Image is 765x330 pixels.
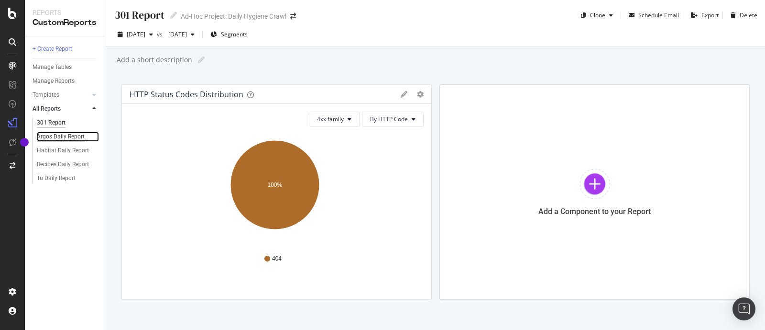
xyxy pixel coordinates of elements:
[33,90,89,100] a: Templates
[37,132,99,142] a: Argos Daily Report
[130,135,419,246] svg: A chart.
[207,27,251,42] button: Segments
[370,115,408,123] span: By HTTP Code
[37,173,99,183] a: Tu Daily Report
[114,27,157,42] button: [DATE]
[638,11,679,19] div: Schedule Email
[33,44,72,54] div: + Create Report
[317,115,344,123] span: 4xx family
[701,11,719,19] div: Export
[33,8,98,17] div: Reports
[33,104,89,114] a: All Reports
[121,84,432,300] div: HTTP Status Codes Distributiongeargear4xx familyBy HTTP CodeA chart.404
[198,57,205,63] i: Edit report name
[37,173,76,183] div: Tu Daily Report
[33,76,99,86] a: Manage Reports
[33,76,75,86] div: Manage Reports
[687,8,719,23] button: Export
[33,90,59,100] div: Templates
[164,30,187,38] span: 2025 Jul. 17th
[33,62,99,72] a: Manage Tables
[727,8,757,23] button: Delete
[170,12,177,19] i: Edit report name
[114,8,164,23] div: 301 Report
[116,55,192,65] div: Add a short description
[37,146,99,156] a: Habitat Daily Report
[33,104,61,114] div: All Reports
[577,8,617,23] button: Clone
[37,132,85,142] div: Argos Daily Report
[130,90,243,99] div: HTTP Status Codes Distribution
[33,44,99,54] a: + Create Report
[37,118,99,128] a: 301 Report
[37,159,99,170] a: Recipes Daily Report
[33,62,72,72] div: Manage Tables
[625,8,679,23] button: Schedule Email
[590,11,605,19] div: Clone
[127,30,145,38] span: 2025 Aug. 14th
[290,13,296,20] div: arrow-right-arrow-left
[417,91,424,98] div: gear
[732,297,755,320] div: Open Intercom Messenger
[157,30,164,38] span: vs
[272,255,282,263] span: 404
[362,112,424,127] button: By HTTP Code
[538,207,651,216] div: Add a Component to your Report
[221,30,248,38] span: Segments
[309,112,360,127] button: 4xx family
[20,138,29,147] div: Tooltip anchor
[37,159,89,170] div: Recipes Daily Report
[33,17,98,28] div: CustomReports
[181,11,286,21] div: Ad-Hoc Project: Daily Hygiene Crawl
[37,146,89,156] div: Habitat Daily Report
[268,182,283,188] text: 100%
[164,27,198,42] button: [DATE]
[740,11,757,19] div: Delete
[37,118,66,128] div: 301 Report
